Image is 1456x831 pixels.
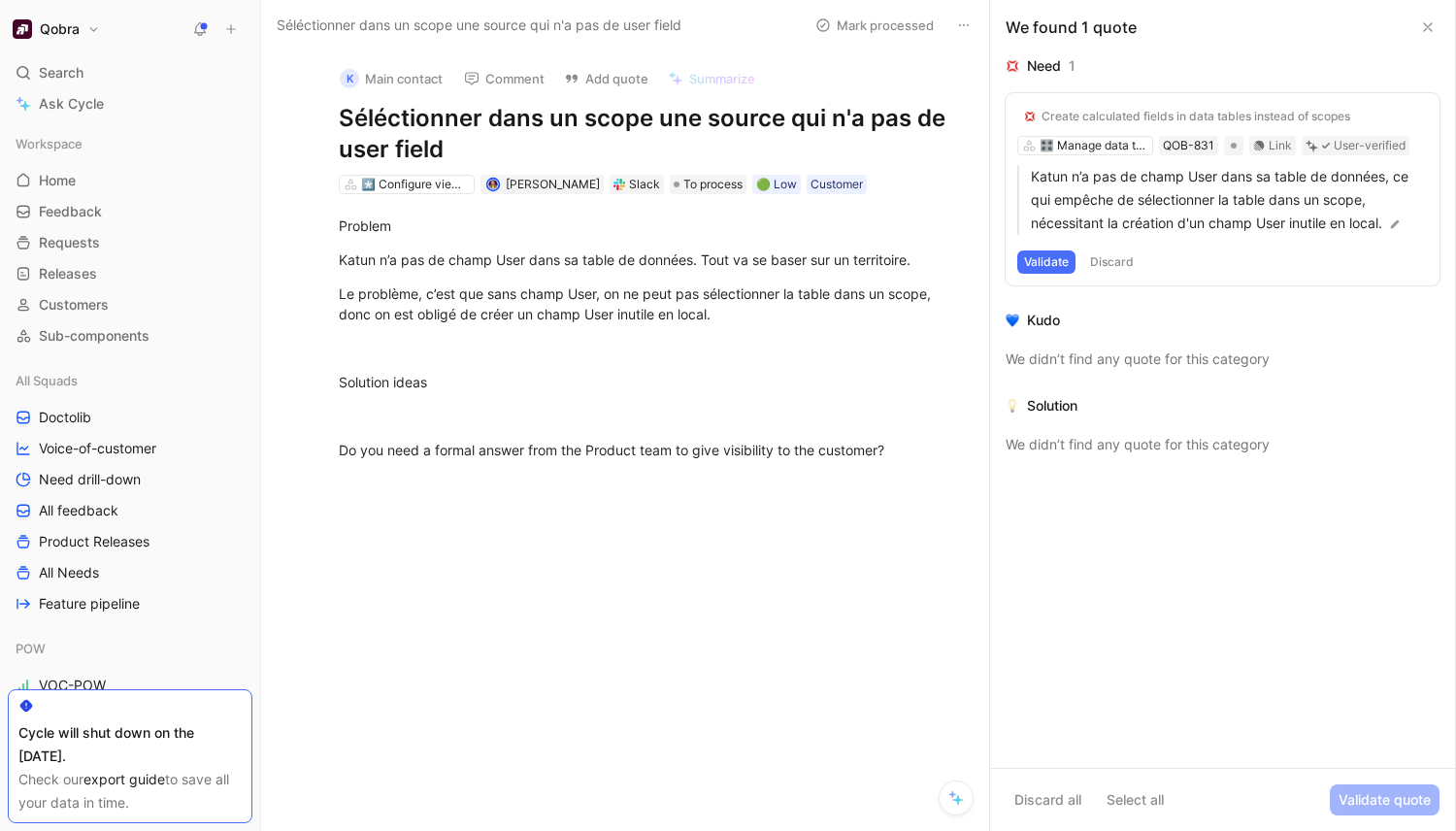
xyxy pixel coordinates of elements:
[18,721,242,768] div: Cycle will shut down on the [DATE].
[339,372,952,392] div: Solution ideas
[1006,784,1090,815] button: Discard all
[339,283,952,324] div: Le problème, c’est que sans champ User, on ne peut pas sélectionner la table dans un scope, donc ...
[339,249,952,270] div: Katun n’a pas de champ User dans sa table de données. Tout va se baser sur un territoire.
[689,70,755,87] span: Summarize
[39,171,76,190] span: Home
[13,19,32,39] img: Qobra
[39,233,100,252] span: Requests
[8,589,252,618] a: Feature pipeline
[83,771,165,787] a: export guide
[39,594,140,614] span: Feature pipeline
[629,175,660,194] div: Slack
[1024,111,1036,122] img: 💢
[39,676,106,695] span: VOC-POW
[331,64,451,93] button: KMain contact
[339,103,952,165] h1: Séléctionner dans un scope une source qui n'a pas de user field
[1006,59,1019,73] img: 💢
[39,408,91,427] span: Doctolib
[8,527,252,556] a: Product Releases
[8,634,252,663] div: POW
[659,65,764,92] button: Summarize
[39,532,149,551] span: Product Releases
[8,16,105,43] button: QobraQobra
[1006,314,1019,327] img: 💙
[1017,105,1357,128] button: 💢Create calculated fields in data tables instead of scopes
[811,175,863,194] div: Customer
[339,440,952,460] div: Do you need a formal answer from the Product team to give visibility to the customer?
[1083,250,1141,274] button: Discard
[8,366,252,618] div: All SquadsDoctolibVoice-of-customerNeed drill-downAll feedbackProduct ReleasesAll NeedsFeature pi...
[39,470,141,489] span: Need drill-down
[8,89,252,118] a: Ask Cycle
[8,434,252,463] a: Voice-of-customer
[455,65,553,92] button: Comment
[1098,784,1173,815] button: Select all
[1006,348,1439,371] div: We didn’t find any quote for this category
[1006,399,1019,413] img: 💡
[39,439,156,458] span: Voice-of-customer
[8,403,252,432] a: Doctolib
[39,501,118,520] span: All feedback
[16,371,78,390] span: All Squads
[277,14,681,37] span: Séléctionner dans un scope une source qui n'a pas de user field
[1042,109,1350,124] div: Create calculated fields in data tables instead of scopes
[1388,217,1402,231] img: pen.svg
[1027,309,1060,332] div: Kudo
[8,259,252,288] a: Releases
[8,366,252,395] div: All Squads
[1330,784,1439,815] button: Validate quote
[1017,250,1075,274] button: Validate
[39,61,83,84] span: Search
[8,465,252,494] a: Need drill-down
[8,558,252,587] a: All Needs
[683,175,743,194] span: To process
[487,180,498,190] img: avatar
[8,197,252,226] a: Feedback
[8,129,252,158] div: Workspace
[1069,54,1075,78] div: 1
[8,496,252,525] a: All feedback
[555,65,657,92] button: Add quote
[39,563,99,582] span: All Needs
[16,639,46,658] span: POW
[39,326,149,346] span: Sub-components
[16,134,83,153] span: Workspace
[18,768,242,814] div: Check our to save all your data in time.
[1027,54,1061,78] div: Need
[340,69,359,88] div: K
[8,58,252,87] div: Search
[8,671,252,700] a: VOC-POW
[1031,165,1428,235] p: Katun n’a pas de champ User dans sa table de données, ce qui empêche de sélectionner la table dan...
[361,175,470,194] div: *️⃣ Configure views / scopes
[8,166,252,195] a: Home
[8,321,252,350] a: Sub-components
[339,216,952,236] div: Problem
[1006,433,1439,456] div: We didn’t find any quote for this category
[8,228,252,257] a: Requests
[40,20,80,38] h1: Qobra
[1027,394,1077,417] div: Solution
[39,202,102,221] span: Feedback
[39,92,104,116] span: Ask Cycle
[506,177,600,191] span: [PERSON_NAME]
[39,295,109,315] span: Customers
[807,12,943,39] button: Mark processed
[39,264,97,283] span: Releases
[1006,16,1137,39] div: We found 1 quote
[8,290,252,319] a: Customers
[756,175,797,194] div: 🟢 Low
[670,175,746,194] div: To process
